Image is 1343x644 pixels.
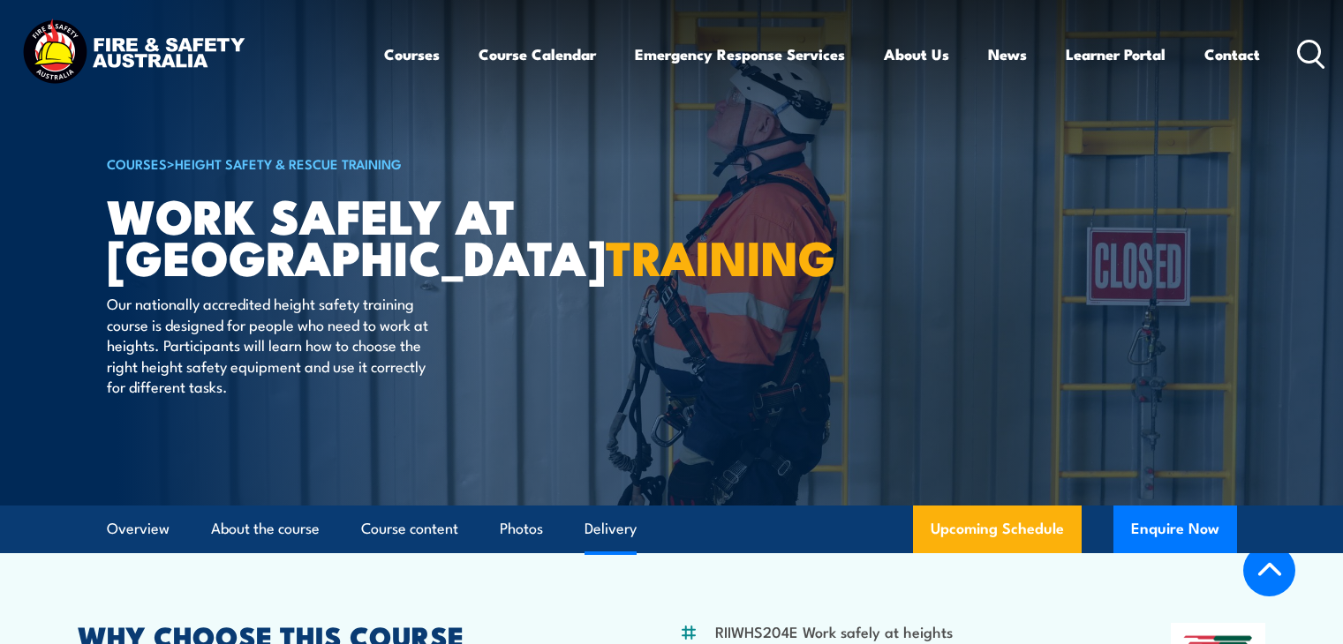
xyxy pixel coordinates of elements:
a: Course Calendar [479,31,596,78]
a: News [988,31,1027,78]
a: Contact [1204,31,1260,78]
p: Our nationally accredited height safety training course is designed for people who need to work a... [107,293,429,396]
li: RIIWHS204E Work safely at heights [715,621,953,641]
a: Height Safety & Rescue Training [175,154,402,173]
a: Delivery [585,505,637,552]
a: COURSES [107,154,167,173]
a: Course content [361,505,458,552]
a: About the course [211,505,320,552]
a: Courses [384,31,440,78]
button: Enquire Now [1113,505,1237,553]
a: Upcoming Schedule [913,505,1082,553]
strong: TRAINING [606,219,835,292]
a: Emergency Response Services [635,31,845,78]
h6: > [107,153,543,174]
h1: Work Safely at [GEOGRAPHIC_DATA] [107,194,543,276]
a: Learner Portal [1066,31,1166,78]
a: Photos [500,505,543,552]
a: Overview [107,505,170,552]
a: About Us [884,31,949,78]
